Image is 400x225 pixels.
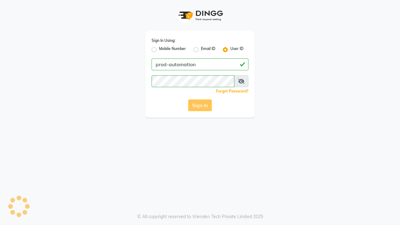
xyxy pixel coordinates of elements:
[216,89,248,93] a: Forgot Password?
[175,6,225,25] img: logo1.svg
[152,38,175,43] label: Sign In Using:
[152,75,234,87] input: Username
[152,58,248,70] input: Username
[201,46,215,53] label: Email ID
[230,46,243,53] label: User ID
[159,46,186,53] label: Mobile Number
